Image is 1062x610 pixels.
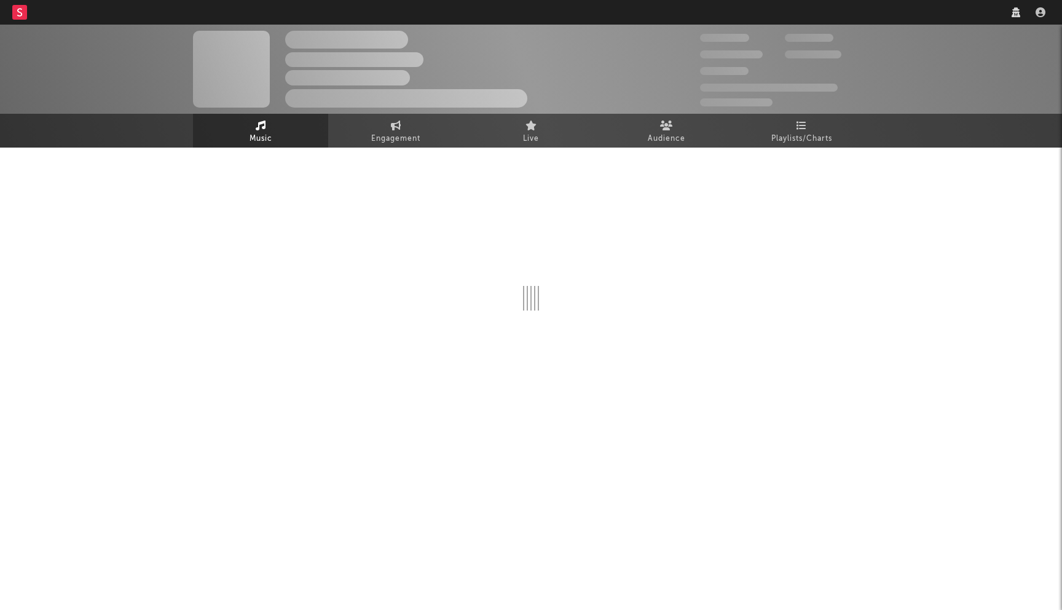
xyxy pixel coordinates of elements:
a: Playlists/Charts [734,114,869,148]
span: 50,000,000 [700,50,763,58]
a: Engagement [328,114,463,148]
span: Music [250,132,272,146]
span: Jump Score: 85.0 [700,98,773,106]
span: 300,000 [700,34,749,42]
span: Audience [648,132,685,146]
span: Engagement [371,132,420,146]
span: 1,000,000 [785,50,841,58]
span: Live [523,132,539,146]
a: Live [463,114,599,148]
a: Audience [599,114,734,148]
a: Music [193,114,328,148]
span: 100,000 [700,67,749,75]
span: 50,000,000 Monthly Listeners [700,84,838,92]
span: 100,000 [785,34,833,42]
span: Playlists/Charts [771,132,832,146]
